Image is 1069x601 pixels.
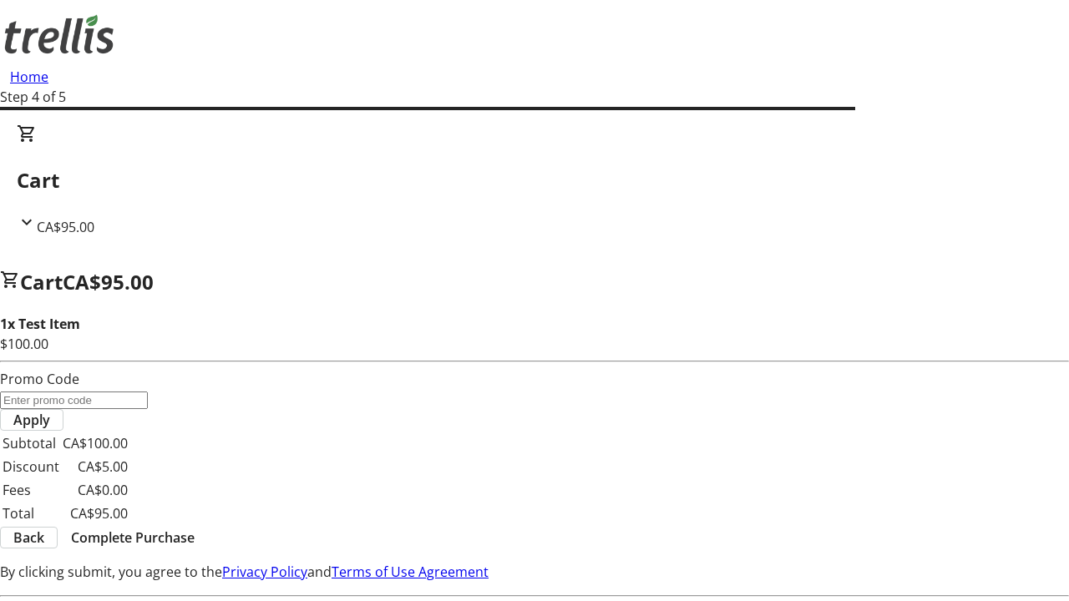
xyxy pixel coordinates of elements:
[62,503,129,524] td: CA$95.00
[2,479,60,501] td: Fees
[13,410,50,430] span: Apply
[17,124,1052,237] div: CartCA$95.00
[63,268,154,295] span: CA$95.00
[62,479,129,501] td: CA$0.00
[71,528,195,548] span: Complete Purchase
[13,528,44,548] span: Back
[2,432,60,454] td: Subtotal
[2,456,60,477] td: Discount
[222,563,307,581] a: Privacy Policy
[17,165,1052,195] h2: Cart
[20,268,63,295] span: Cart
[58,528,208,548] button: Complete Purchase
[62,432,129,454] td: CA$100.00
[332,563,489,581] a: Terms of Use Agreement
[62,456,129,477] td: CA$5.00
[2,503,60,524] td: Total
[37,218,94,236] span: CA$95.00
